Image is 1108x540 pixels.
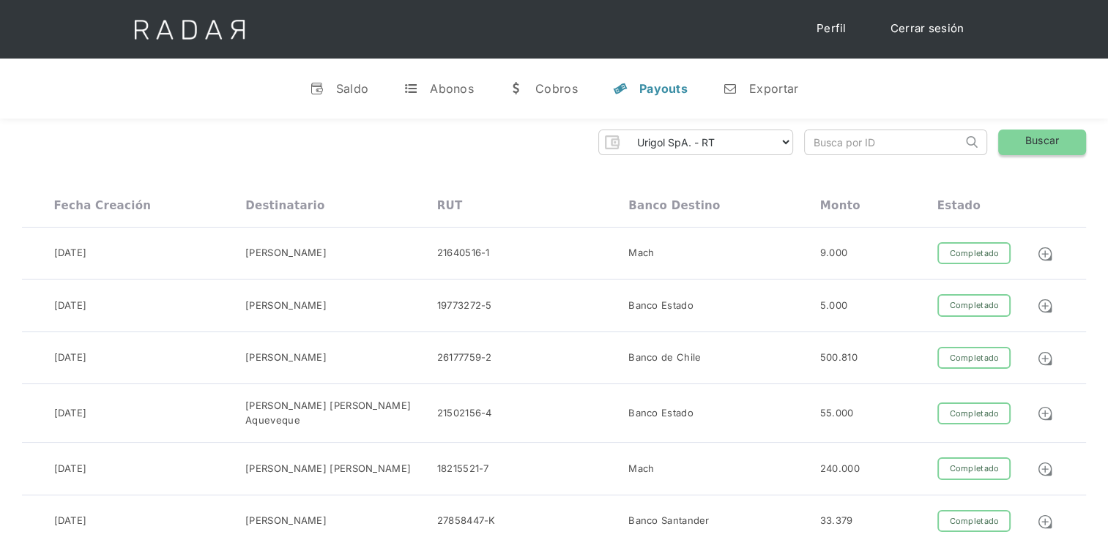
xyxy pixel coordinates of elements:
[535,81,578,96] div: Cobros
[54,199,152,212] div: Fecha creación
[437,246,490,260] div: 21640516-1
[598,130,793,155] form: Form
[437,406,492,421] div: 21502156-4
[245,399,437,427] div: [PERSON_NAME] [PERSON_NAME] Aqueveque
[937,457,1011,480] div: Completado
[723,81,737,96] div: n
[245,299,327,313] div: [PERSON_NAME]
[1037,514,1053,530] img: Detalle
[437,299,492,313] div: 19773272-5
[937,402,1011,425] div: Completado
[937,199,981,212] div: Estado
[628,406,694,421] div: Banco Estado
[628,514,710,528] div: Banco Santander
[820,299,848,313] div: 5.000
[437,199,463,212] div: RUT
[430,81,474,96] div: Abonos
[805,130,962,154] input: Busca por ID
[820,246,848,260] div: 9.000
[54,350,87,365] div: [DATE]
[820,350,858,365] div: 500.810
[1037,246,1053,262] img: Detalle
[628,199,720,212] div: Banco destino
[245,514,327,528] div: [PERSON_NAME]
[245,246,327,260] div: [PERSON_NAME]
[937,510,1011,533] div: Completado
[437,350,492,365] div: 26177759-2
[245,462,411,476] div: [PERSON_NAME] [PERSON_NAME]
[54,406,87,421] div: [DATE]
[628,246,654,260] div: Mach
[437,462,489,476] div: 18215521-7
[876,15,979,43] a: Cerrar sesión
[54,514,87,528] div: [DATE]
[509,81,524,96] div: w
[820,406,854,421] div: 55.000
[628,350,701,365] div: Banco de Chile
[820,514,853,528] div: 33.379
[54,462,87,476] div: [DATE]
[245,350,327,365] div: [PERSON_NAME]
[404,81,418,96] div: t
[437,514,496,528] div: 27858447-K
[749,81,798,96] div: Exportar
[937,242,1011,265] div: Completado
[336,81,369,96] div: Saldo
[613,81,628,96] div: y
[54,299,87,313] div: [DATE]
[820,462,860,476] div: 240.000
[54,246,87,260] div: [DATE]
[628,299,694,313] div: Banco Estado
[998,130,1086,155] a: Buscar
[628,462,654,476] div: Mach
[1037,298,1053,314] img: Detalle
[820,199,860,212] div: Monto
[310,81,324,96] div: v
[937,294,1011,317] div: Completado
[1037,350,1053,367] img: Detalle
[639,81,688,96] div: Payouts
[245,199,324,212] div: Destinatario
[1037,461,1053,477] img: Detalle
[937,347,1011,370] div: Completado
[1037,405,1053,421] img: Detalle
[802,15,861,43] a: Perfil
